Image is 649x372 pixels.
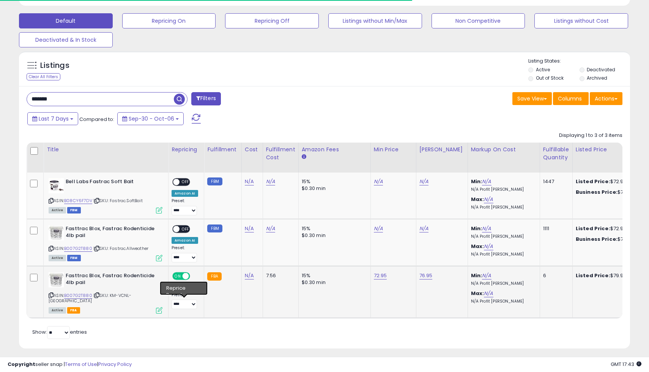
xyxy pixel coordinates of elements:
[266,272,293,279] div: 7.56
[543,178,567,185] div: 1447
[482,225,491,232] a: N/A
[67,255,81,261] span: FBM
[64,292,92,299] a: B007G2T880
[512,92,552,105] button: Save View
[328,13,422,28] button: Listings without Min/Max
[543,272,567,279] div: 6
[536,75,564,81] label: Out of Stock
[173,273,183,279] span: ON
[66,178,158,187] b: Bell Labs Fastrac Soft Bait
[67,207,81,213] span: FBM
[207,224,222,232] small: FBM
[266,178,275,185] a: N/A
[172,284,198,291] div: Amazon AI
[559,132,622,139] div: Displaying 1 to 3 of 3 items
[180,179,192,185] span: OFF
[49,272,162,313] div: ASIN:
[543,146,569,162] div: Fulfillable Quantity
[576,272,610,279] b: Listed Price:
[191,92,221,105] button: Filters
[576,189,639,196] div: $72.95
[32,328,87,336] span: Show: entries
[245,225,254,232] a: N/A
[576,225,610,232] b: Listed Price:
[543,225,567,232] div: 1111
[39,115,69,122] span: Last 7 Days
[419,146,465,154] div: [PERSON_NAME]
[172,146,201,154] div: Repricing
[419,178,428,185] a: N/A
[129,115,174,122] span: Sep-30 - Oct-06
[587,75,607,81] label: Archived
[590,92,622,105] button: Actions
[8,361,132,368] div: seller snap | |
[98,361,132,368] a: Privacy Policy
[576,225,639,232] div: $72.95
[374,225,383,232] a: N/A
[117,112,184,125] button: Sep-30 - Oct-06
[65,361,97,368] a: Terms of Use
[47,146,165,154] div: Title
[374,178,383,185] a: N/A
[189,273,201,279] span: OFF
[471,205,534,210] p: N/A Profit [PERSON_NAME]
[302,154,306,160] small: Amazon Fees.
[27,112,78,125] button: Last 7 Days
[49,255,66,261] span: All listings currently available for purchase on Amazon
[266,146,295,162] div: Fulfillment Cost
[471,225,482,232] b: Min:
[207,272,221,281] small: FBA
[471,243,484,250] b: Max:
[49,178,64,193] img: 41MVtKoLKBL._SL40_.jpg
[419,272,433,279] a: 76.95
[374,272,387,279] a: 72.95
[484,290,493,297] a: N/A
[576,146,641,154] div: Listed Price
[471,272,482,279] b: Min:
[553,92,589,105] button: Columns
[245,178,254,185] a: N/A
[302,178,365,185] div: 15%
[49,272,64,287] img: 510qgL+tVsL._SL40_.jpg
[180,226,192,232] span: OFF
[471,299,534,304] p: N/A Profit [PERSON_NAME]
[66,272,158,288] b: Fasttrac Blox, Fastrac Rodenticide 4lb pail
[93,245,148,251] span: | SKU: Fastrac.Allweather
[471,178,482,185] b: Min:
[172,237,198,244] div: Amazon AI
[302,279,365,286] div: $0.30 min
[66,225,158,241] b: Fasttrac Blox, Fastrac Rodenticide 4lb pail
[484,243,493,250] a: N/A
[302,146,367,154] div: Amazon Fees
[471,196,484,203] b: Max:
[79,116,114,123] span: Compared to:
[8,361,35,368] strong: Copyright
[67,307,80,314] span: FBA
[225,13,319,28] button: Repricing Off
[534,13,628,28] button: Listings without Cost
[536,66,550,73] label: Active
[19,32,113,47] button: Deactivated & In Stock
[207,146,238,154] div: Fulfillment
[27,73,60,80] div: Clear All Filters
[374,146,413,154] div: Min Price
[49,307,66,314] span: All listings currently available for purchase on Amazon
[93,198,143,204] span: | SKU: Fastrac.SoftBait
[207,177,222,185] small: FBM
[302,185,365,192] div: $0.30 min
[49,225,64,240] img: 510qgL+tVsL._SL40_.jpg
[172,190,198,197] div: Amazon AI
[576,235,617,243] b: Business Price:
[40,60,69,71] h5: Listings
[482,272,491,279] a: N/A
[245,272,254,279] a: N/A
[245,146,260,154] div: Cost
[558,95,582,102] span: Columns
[471,146,537,154] div: Markup on Cost
[576,188,617,196] b: Business Price:
[576,272,639,279] div: $79.95
[611,361,641,368] span: 2025-10-14 17:43 GMT
[471,187,534,192] p: N/A Profit [PERSON_NAME]
[172,245,198,262] div: Preset:
[172,292,198,309] div: Preset:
